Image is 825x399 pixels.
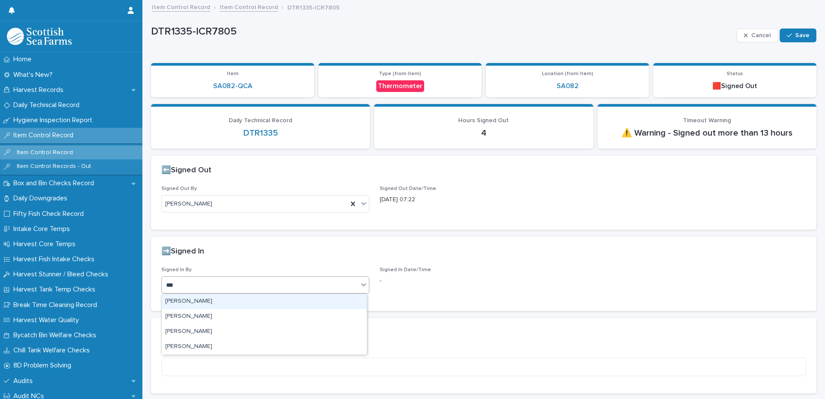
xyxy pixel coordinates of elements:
p: [DATE] 07:22 [380,195,588,204]
span: Signed Out By [161,186,197,191]
p: Hygiene Inspection Report [10,116,99,124]
p: Item Control Record [10,131,80,139]
div: Ian Pritchard [162,339,367,355]
p: Harvest Stunner / Bleed Checks [10,270,115,279]
a: DTR1335 [243,128,278,138]
div: Anna Price [162,294,367,309]
a: Item Control Record [220,2,278,12]
span: [PERSON_NAME] [165,199,212,209]
button: Save [780,28,816,42]
div: Thermometer [376,80,424,92]
p: ⚠️ Warning - Signed out more than 13 hours [608,128,806,138]
span: Hours Signed Out [458,117,509,123]
p: 8D Problem Solving [10,361,78,370]
p: DTR1335-ICR7805 [287,2,340,12]
p: Item Control Records - Out [10,163,98,170]
div: Colin Kupris [162,309,367,324]
span: Location (from Item) [542,71,593,76]
p: 4 [384,128,583,138]
button: Cancel [737,28,778,42]
p: Break Time Cleaning Record [10,301,104,309]
p: Harvest Water Quality [10,316,86,324]
div: Gideon Pringle [162,324,367,339]
p: Chill Tank Welfare Checks [10,346,97,355]
span: Save [795,32,809,38]
img: mMrefqRFQpe26GRNOUkG [7,28,72,45]
p: What's New? [10,71,60,79]
p: DTR1335-ICR7805 [151,25,733,38]
span: Signed Out Date/Time [380,186,436,191]
p: 🟥Signed Out [658,82,811,90]
p: Home [10,55,38,63]
h2: ⬅️Signed Out [161,166,211,175]
p: Fifty Fish Check Record [10,210,91,218]
span: Status [727,71,743,76]
p: Intake Core Temps [10,225,77,233]
span: Signed In By [161,267,192,272]
span: Signed In Date/Time [380,267,431,272]
p: Harvest Fish Intake Checks [10,255,101,263]
p: Harvest Tank Temp Checks [10,285,102,294]
p: Daily Downgrades [10,194,74,203]
span: Item [227,71,239,76]
p: - [380,276,588,285]
p: Box and Bin Checks Record [10,179,101,187]
p: Harvest Core Temps [10,240,82,248]
p: Bycatch Bin Welfare Checks [10,331,103,339]
span: Type (from Item) [379,71,421,76]
p: Daily Technical Record [10,101,86,109]
span: Daily Technical Record [229,117,292,123]
a: SA082 [557,82,579,90]
a: Item Control Record [152,2,210,12]
p: Harvest Records [10,86,70,94]
p: Item Control Record [10,149,80,156]
a: SA082-QCA [213,82,252,90]
span: Cancel [751,32,771,38]
span: Timeout Warning [683,117,731,123]
h2: ➡️Signed In [161,247,204,256]
p: Audits [10,377,40,385]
